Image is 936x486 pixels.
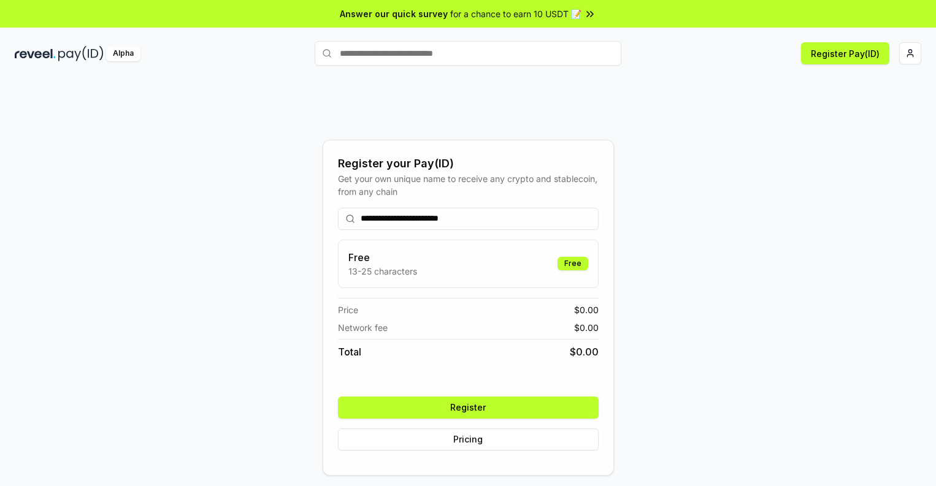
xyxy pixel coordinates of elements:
[58,46,104,61] img: pay_id
[338,303,358,316] span: Price
[348,265,417,278] p: 13-25 characters
[450,7,581,20] span: for a chance to earn 10 USDT 📝
[338,428,599,450] button: Pricing
[348,250,417,265] h3: Free
[338,344,361,359] span: Total
[15,46,56,61] img: reveel_dark
[574,321,599,334] span: $ 0.00
[558,257,588,270] div: Free
[340,7,448,20] span: Answer our quick survey
[338,397,599,419] button: Register
[338,155,599,172] div: Register your Pay(ID)
[338,321,388,334] span: Network fee
[574,303,599,316] span: $ 0.00
[106,46,140,61] div: Alpha
[570,344,599,359] span: $ 0.00
[801,42,889,64] button: Register Pay(ID)
[338,172,599,198] div: Get your own unique name to receive any crypto and stablecoin, from any chain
